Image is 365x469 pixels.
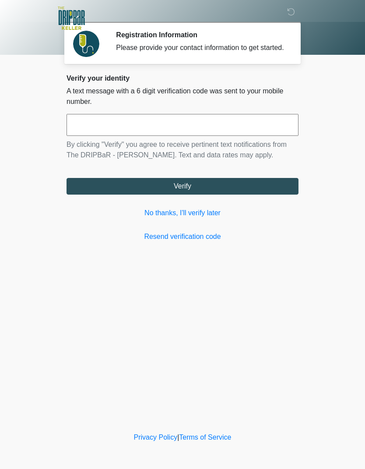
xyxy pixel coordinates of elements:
h2: Verify your identity [67,74,298,82]
a: Privacy Policy [134,433,178,441]
div: Please provide your contact information to get started. [116,43,285,53]
a: Terms of Service [179,433,231,441]
img: Agent Avatar [73,31,99,57]
p: By clicking "Verify" you agree to receive pertinent text notifications from The DRIPBaR - [PERSON... [67,139,298,160]
img: The DRIPBaR - Keller Logo [58,7,85,30]
button: Verify [67,178,298,195]
a: No thanks, I'll verify later [67,208,298,218]
a: | [177,433,179,441]
a: Resend verification code [67,231,298,242]
p: A text message with a 6 digit verification code was sent to your mobile number. [67,86,298,107]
